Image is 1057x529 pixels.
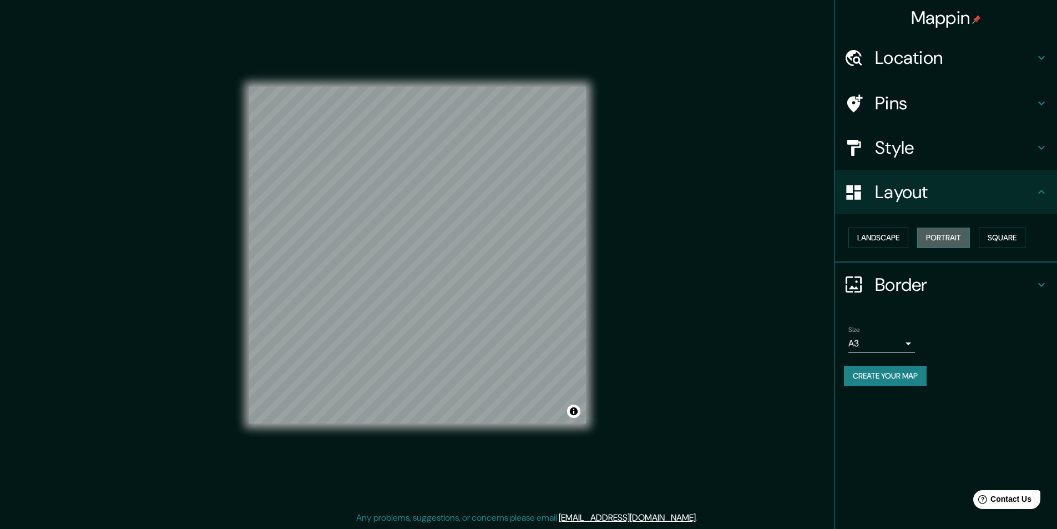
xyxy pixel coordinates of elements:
div: Pins [835,81,1057,125]
button: Square [979,228,1025,248]
div: . [699,511,701,525]
h4: Mappin [911,7,982,29]
canvas: Map [249,87,586,424]
div: Style [835,125,1057,170]
a: [EMAIL_ADDRESS][DOMAIN_NAME] [559,512,696,523]
h4: Location [875,47,1035,69]
div: Location [835,36,1057,80]
div: Layout [835,170,1057,214]
h4: Layout [875,181,1035,203]
button: Landscape [848,228,908,248]
p: Any problems, suggestions, or concerns please email . [356,511,697,525]
div: A3 [848,335,915,352]
h4: Style [875,137,1035,159]
h4: Border [875,274,1035,296]
button: Toggle attribution [567,405,580,418]
img: pin-icon.png [972,15,981,24]
iframe: Help widget launcher [958,486,1045,517]
button: Portrait [917,228,970,248]
div: . [697,511,699,525]
h4: Pins [875,92,1035,114]
label: Size [848,325,860,334]
button: Create your map [844,366,927,386]
div: Border [835,263,1057,307]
